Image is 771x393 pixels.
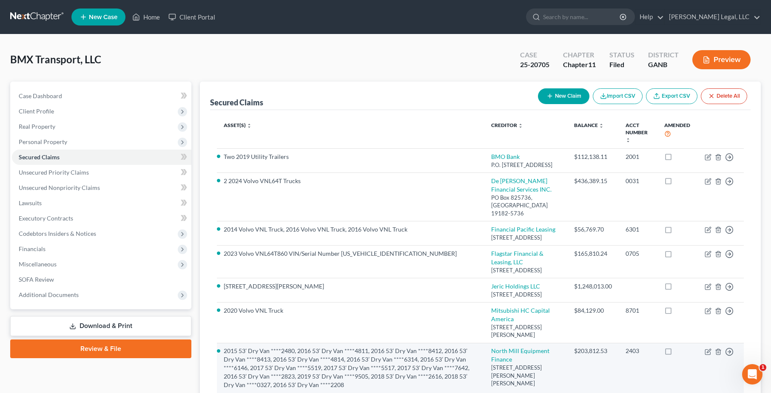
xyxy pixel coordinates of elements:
li: [STREET_ADDRESS][PERSON_NAME] [224,282,478,291]
div: $112,138.11 [574,153,612,161]
span: Unsecured Nonpriority Claims [19,184,100,191]
span: SOFA Review [19,276,54,283]
div: $203,812.53 [574,347,612,355]
span: Real Property [19,123,55,130]
div: Filed [609,60,634,70]
span: Lawsuits [19,199,42,206]
a: Jeric Holdings LLC [491,283,540,290]
span: Client Profile [19,107,54,115]
a: Mitsubishi HC Capital America [491,307,550,322]
li: 2015 53’ Dry Van ****2480, 2016 53’ Dry Van ****4811, 2016 53’ Dry Van ****8412, 2016 53’ Dry Van... [224,347,478,389]
span: Unsecured Priority Claims [19,169,89,176]
div: 25-20705 [520,60,549,70]
button: New Claim [538,88,589,104]
a: Client Portal [164,9,219,25]
div: $436,389.15 [574,177,612,185]
a: Balance unfold_more [574,122,604,128]
span: 1 [760,364,766,371]
i: unfold_more [518,123,523,128]
div: $56,769.70 [574,225,612,234]
th: Amended [657,117,698,149]
div: GANB [648,60,679,70]
span: Codebtors Insiders & Notices [19,230,96,237]
a: Flagstar Financial & Leasing, LLC [491,250,543,266]
a: Unsecured Priority Claims [12,165,191,180]
a: Download & Print [10,316,191,336]
div: $84,129.00 [574,306,612,315]
a: Asset(s) unfold_more [224,122,252,128]
li: 2020 Volvo VNL Truck [224,306,478,315]
div: Case [520,50,549,60]
span: BMX Transport, LLC [10,53,101,65]
iframe: Intercom live chat [742,364,762,385]
button: Delete All [701,88,747,104]
div: [STREET_ADDRESS] [491,234,560,242]
li: 2023 Volvo VNL64T860 VIN/Serial Number [US_VEHICLE_IDENTIFICATION_NUMBER] [224,249,478,258]
a: Executory Contracts [12,211,191,226]
button: Import CSV [593,88,643,104]
input: Search by name... [543,9,621,25]
button: Preview [692,50,751,69]
li: 2 2024 Volvo VNL64T Trucks [224,177,478,185]
a: Secured Claims [12,150,191,165]
div: Chapter [563,50,596,60]
a: [PERSON_NAME] Legal, LLC [665,9,760,25]
a: Review & File [10,339,191,358]
div: Secured Claims [210,97,263,107]
a: De [PERSON_NAME] Financial Services INC. [491,177,552,193]
a: Case Dashboard [12,88,191,104]
a: SOFA Review [12,272,191,287]
div: $1,248,013.00 [574,282,612,291]
span: 11 [588,60,596,68]
span: Case Dashboard [19,92,62,99]
div: Chapter [563,60,596,70]
span: New Case [89,14,117,20]
div: [STREET_ADDRESS][PERSON_NAME] [491,323,560,339]
div: [STREET_ADDRESS][PERSON_NAME][PERSON_NAME] [491,364,560,387]
a: Home [128,9,164,25]
i: unfold_more [247,123,252,128]
a: Help [635,9,664,25]
li: 2014 Volvo VNL Truck, 2016 Volvo VNL Truck, 2016 Volvo VNL Truck [224,225,478,234]
div: Status [609,50,634,60]
span: Financials [19,245,46,252]
div: P.O. [STREET_ADDRESS] [491,161,560,169]
div: [STREET_ADDRESS] [491,291,560,299]
a: North Mill Equipment Finance [491,347,549,363]
div: 0031 [626,177,651,185]
li: Two 2019 Utility Trailers [224,153,478,161]
span: Additional Documents [19,291,79,298]
span: Secured Claims [19,153,60,161]
span: Personal Property [19,138,67,145]
i: unfold_more [599,123,604,128]
a: BMO Bank [491,153,520,160]
a: Export CSV [646,88,697,104]
a: Creditor unfold_more [491,122,523,128]
div: 2403 [626,347,651,355]
span: Executory Contracts [19,215,73,222]
div: 6301 [626,225,651,234]
a: Financial Pacific Leasing [491,226,555,233]
i: unfold_more [626,138,631,143]
div: [STREET_ADDRESS] [491,266,560,274]
div: PO Box 825736, [GEOGRAPHIC_DATA] 19182-5736 [491,194,560,218]
div: District [648,50,679,60]
a: Lawsuits [12,195,191,211]
div: 2001 [626,153,651,161]
div: $165,810.24 [574,249,612,258]
span: Miscellaneous [19,260,57,268]
a: Unsecured Nonpriority Claims [12,180,191,195]
div: 8701 [626,306,651,315]
a: Acct Number unfold_more [626,122,648,143]
div: 0705 [626,249,651,258]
